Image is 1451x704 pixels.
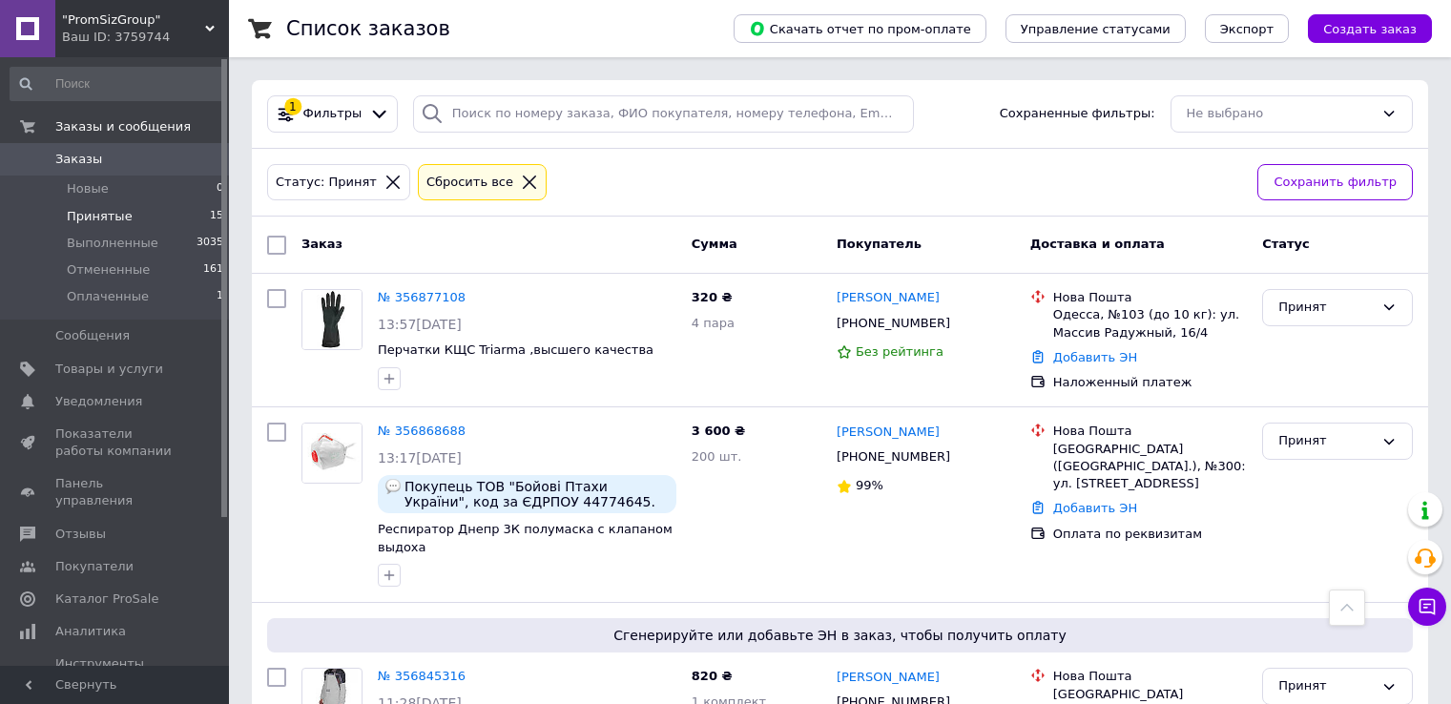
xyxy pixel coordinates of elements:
[67,288,149,305] span: Оплаченные
[1021,22,1171,36] span: Управление статусами
[1187,104,1374,124] div: Не выбрано
[837,669,940,687] a: [PERSON_NAME]
[856,344,943,359] span: Без рейтинга
[692,424,745,438] span: 3 600 ₴
[1053,668,1247,685] div: Нова Пошта
[55,425,176,460] span: Показатели работы компании
[1053,441,1247,493] div: [GEOGRAPHIC_DATA] ([GEOGRAPHIC_DATA].), №300: ул. [STREET_ADDRESS]
[378,342,653,357] a: Перчатки КЩС Triarma ,высшего качества
[1278,431,1374,451] div: Принят
[62,29,229,46] div: Ваш ID: 3759744
[217,288,223,305] span: 1
[1053,526,1247,543] div: Оплата по реквизитам
[1274,173,1397,193] span: Сохранить фильтр
[378,317,462,332] span: 13:57[DATE]
[1053,501,1137,515] a: Добавить ЭН
[55,526,106,543] span: Отзывы
[62,11,205,29] span: "PromSizGroup"
[55,393,142,410] span: Уведомления
[833,311,954,336] div: [PHONE_NUMBER]
[1053,374,1247,391] div: Наложенный платеж
[286,17,450,40] h1: Список заказов
[1323,22,1417,36] span: Создать заказ
[55,118,191,135] span: Заказы и сообщения
[1262,237,1310,251] span: Статус
[413,95,914,133] input: Поиск по номеру заказа, ФИО покупателя, номеру телефона, Email, номеру накладной
[378,669,466,683] a: № 356845316
[197,235,223,252] span: 3035
[55,361,163,378] span: Товары и услуги
[301,423,363,484] a: Фото товару
[1053,289,1247,306] div: Нова Пошта
[1000,105,1155,123] span: Сохраненные фильтры:
[1308,14,1432,43] button: Создать заказ
[1053,306,1247,341] div: Одесса, №103 (до 10 кг): ул. Массив Радужный, 16/4
[378,522,673,554] a: Респиратор Днепр 3К полумаска с клапаном выдоха
[301,237,342,251] span: Заказ
[67,208,133,225] span: Принятые
[749,20,971,37] span: Скачать отчет по пром-оплате
[55,327,130,344] span: Сообщения
[55,623,126,640] span: Аналитика
[378,424,466,438] a: № 356868688
[1257,164,1413,201] button: Сохранить фильтр
[10,67,225,101] input: Поиск
[1278,298,1374,318] div: Принят
[378,450,462,466] span: 13:17[DATE]
[284,98,301,115] div: 1
[55,558,134,575] span: Покупатели
[404,479,669,509] span: Покупець ТОВ "Бойові Птахи України", код за ЄДРПОУ 44774645. Прошу надіслати рахунок на пошту [EM...
[203,261,223,279] span: 161
[301,289,363,350] a: Фото товару
[1030,237,1165,251] span: Доставка и оплата
[55,151,102,168] span: Заказы
[692,316,735,330] span: 4 пара
[856,478,883,492] span: 99%
[1278,676,1374,696] div: Принят
[378,290,466,304] a: № 356877108
[385,479,401,494] img: :speech_balloon:
[833,445,954,469] div: [PHONE_NUMBER]
[55,590,158,608] span: Каталог ProSale
[692,669,733,683] span: 820 ₴
[1289,21,1432,35] a: Создать заказ
[67,235,158,252] span: Выполненные
[272,173,381,193] div: Статус: Принят
[55,655,176,690] span: Инструменты вебмастера и SEO
[217,180,223,197] span: 0
[837,424,940,442] a: [PERSON_NAME]
[67,180,109,197] span: Новые
[1205,14,1289,43] button: Экспорт
[1005,14,1186,43] button: Управление статусами
[734,14,986,43] button: Скачать отчет по пром-оплате
[1053,350,1137,364] a: Добавить ЭН
[837,289,940,307] a: [PERSON_NAME]
[67,261,150,279] span: Отмененные
[692,237,737,251] span: Сумма
[303,105,363,123] span: Фильтры
[837,237,922,251] span: Покупатель
[1408,588,1446,626] button: Чат с покупателем
[275,626,1405,645] span: Сгенерируйте или добавьте ЭН в заказ, чтобы получить оплату
[423,173,517,193] div: Сбросить все
[692,290,733,304] span: 320 ₴
[692,449,742,464] span: 200 шт.
[1220,22,1274,36] span: Экспорт
[55,475,176,509] span: Панель управления
[210,208,223,225] span: 15
[302,424,362,483] img: Фото товару
[302,290,362,349] img: Фото товару
[1053,423,1247,440] div: Нова Пошта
